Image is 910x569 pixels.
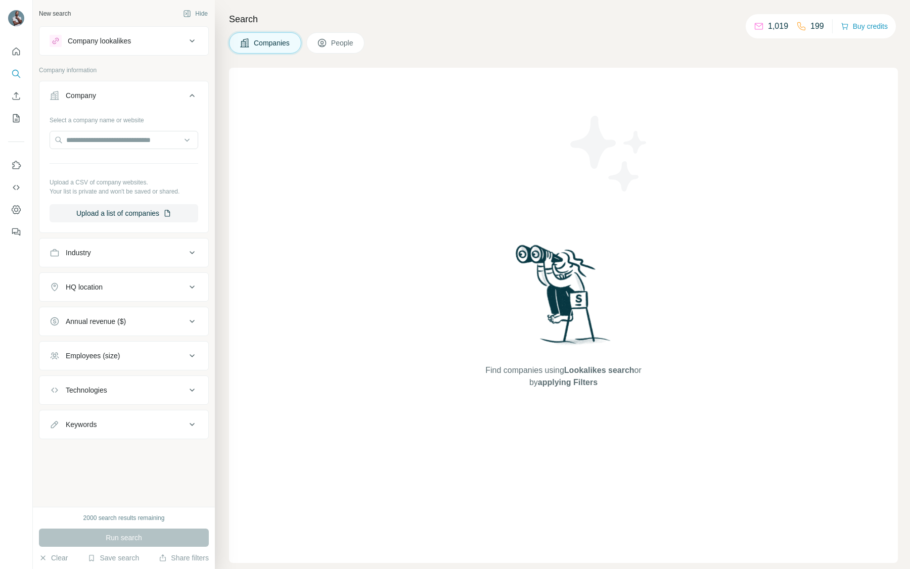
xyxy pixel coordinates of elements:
[8,87,24,105] button: Enrich CSV
[39,378,208,402] button: Technologies
[66,316,126,326] div: Annual revenue ($)
[39,9,71,18] div: New search
[66,351,120,361] div: Employees (size)
[39,29,208,53] button: Company lookalikes
[66,385,107,395] div: Technologies
[8,65,24,83] button: Search
[331,38,354,48] span: People
[8,223,24,241] button: Feedback
[564,108,655,199] img: Surfe Illustration - Stars
[50,178,198,187] p: Upload a CSV of company websites.
[8,201,24,219] button: Dashboard
[39,66,209,75] p: Company information
[538,378,598,387] span: applying Filters
[8,178,24,197] button: Use Surfe API
[511,242,616,355] img: Surfe Illustration - Woman searching with binoculars
[50,187,198,196] p: Your list is private and won't be saved or shared.
[8,156,24,174] button: Use Surfe on LinkedIn
[841,19,888,33] button: Buy credits
[254,38,291,48] span: Companies
[810,20,824,32] p: 199
[66,419,97,430] div: Keywords
[50,112,198,125] div: Select a company name or website
[39,344,208,368] button: Employees (size)
[83,513,165,523] div: 2000 search results remaining
[564,366,634,374] span: Lookalikes search
[50,204,198,222] button: Upload a list of companies
[159,553,209,563] button: Share filters
[39,241,208,265] button: Industry
[87,553,139,563] button: Save search
[8,42,24,61] button: Quick start
[8,109,24,127] button: My lists
[39,412,208,437] button: Keywords
[66,282,103,292] div: HQ location
[482,364,644,389] span: Find companies using or by
[66,248,91,258] div: Industry
[66,90,96,101] div: Company
[68,36,131,46] div: Company lookalikes
[8,10,24,26] img: Avatar
[39,83,208,112] button: Company
[229,12,898,26] h4: Search
[39,309,208,334] button: Annual revenue ($)
[768,20,788,32] p: 1,019
[176,6,215,21] button: Hide
[39,275,208,299] button: HQ location
[39,553,68,563] button: Clear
